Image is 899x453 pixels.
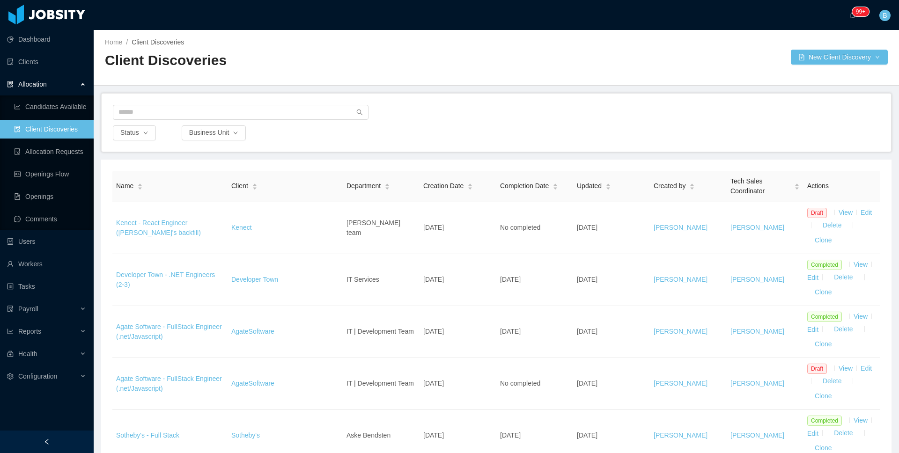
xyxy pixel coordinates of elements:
[689,182,695,189] div: Sort
[231,224,252,231] a: Kenect
[7,81,14,88] i: icon: solution
[182,125,246,140] button: Business Uniticon: down
[861,209,872,216] a: Edit
[496,254,573,306] td: [DATE]
[854,261,868,268] a: View
[138,183,143,185] i: icon: caret-up
[343,202,420,254] td: [PERSON_NAME] team
[7,373,14,380] i: icon: setting
[807,389,840,404] button: Clone
[116,375,222,392] a: Agate Software - FullStack Engineer (.net/Javascript)
[137,182,143,189] div: Sort
[553,183,558,185] i: icon: caret-up
[116,431,179,439] a: Sotheby's - Full Stack
[105,51,496,70] h2: Client Discoveries
[553,182,558,189] div: Sort
[849,12,856,18] i: icon: bell
[854,313,868,320] a: View
[385,186,390,189] i: icon: caret-down
[654,224,707,231] a: [PERSON_NAME]
[7,351,14,357] i: icon: medicine-box
[14,97,86,116] a: icon: line-chartCandidates Available
[18,373,57,380] span: Configuration
[807,325,818,333] a: Edit
[807,416,842,426] span: Completed
[105,38,122,46] a: Home
[116,219,201,236] a: Kenect - React Engineer ([PERSON_NAME]'s backfill)
[7,30,86,49] a: icon: pie-chartDashboard
[132,38,184,46] span: Client Discoveries
[346,181,381,191] span: Department
[807,429,818,437] a: Edit
[7,52,86,71] a: icon: auditClients
[826,270,860,285] button: Delete
[467,182,473,189] div: Sort
[7,328,14,335] i: icon: line-chart
[496,306,573,358] td: [DATE]
[826,322,860,337] button: Delete
[807,337,840,352] button: Clone
[18,80,47,88] span: Allocation
[116,181,133,191] span: Name
[654,181,685,191] span: Created by
[795,186,800,189] i: icon: caret-down
[730,276,784,283] a: [PERSON_NAME]
[807,273,818,281] a: Edit
[343,306,420,358] td: IT | Development Team
[730,328,784,335] a: [PERSON_NAME]
[795,183,800,185] i: icon: caret-up
[18,328,41,335] span: Reports
[14,120,86,139] a: icon: file-searchClient Discoveries
[730,431,784,439] a: [PERSON_NAME]
[7,306,14,312] i: icon: file-protect
[605,183,611,185] i: icon: caret-up
[14,165,86,183] a: icon: idcardOpenings Flow
[7,232,86,251] a: icon: robotUsers
[14,210,86,228] a: icon: messageComments
[14,187,86,206] a: icon: file-textOpenings
[573,358,650,410] td: [DATE]
[553,186,558,189] i: icon: caret-down
[468,183,473,185] i: icon: caret-up
[839,365,853,372] a: View
[730,224,784,231] a: [PERSON_NAME]
[343,254,420,306] td: IT Services
[852,7,869,16] sup: 245
[807,182,829,190] span: Actions
[690,183,695,185] i: icon: caret-up
[423,181,464,191] span: Creation Date
[126,38,128,46] span: /
[116,323,222,340] a: Agate Software - FullStack Engineer (.net/Javascript)
[496,358,573,410] td: No completed
[807,233,840,248] button: Clone
[231,328,274,335] a: AgateSoftware
[807,364,827,374] span: Draft
[496,202,573,254] td: No completed
[468,186,473,189] i: icon: caret-down
[7,277,86,296] a: icon: profileTasks
[807,208,827,218] span: Draft
[500,181,549,191] span: Completion Date
[577,181,602,191] span: Updated
[7,255,86,273] a: icon: userWorkers
[116,271,215,288] a: Developer Town - .NET Engineers (2-3)
[826,426,860,441] button: Delete
[18,350,37,358] span: Health
[231,380,274,387] a: AgateSoftware
[605,182,611,189] div: Sort
[138,186,143,189] i: icon: caret-down
[807,260,842,270] span: Completed
[18,305,38,313] span: Payroll
[231,431,260,439] a: Sotheby's
[420,202,496,254] td: [DATE]
[420,306,496,358] td: [DATE]
[654,276,707,283] a: [PERSON_NAME]
[654,380,707,387] a: [PERSON_NAME]
[252,183,257,185] i: icon: caret-up
[573,202,650,254] td: [DATE]
[384,182,390,189] div: Sort
[252,182,258,189] div: Sort
[791,50,888,65] button: icon: file-addNew Client Discoverydown
[730,380,784,387] a: [PERSON_NAME]
[854,416,868,424] a: View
